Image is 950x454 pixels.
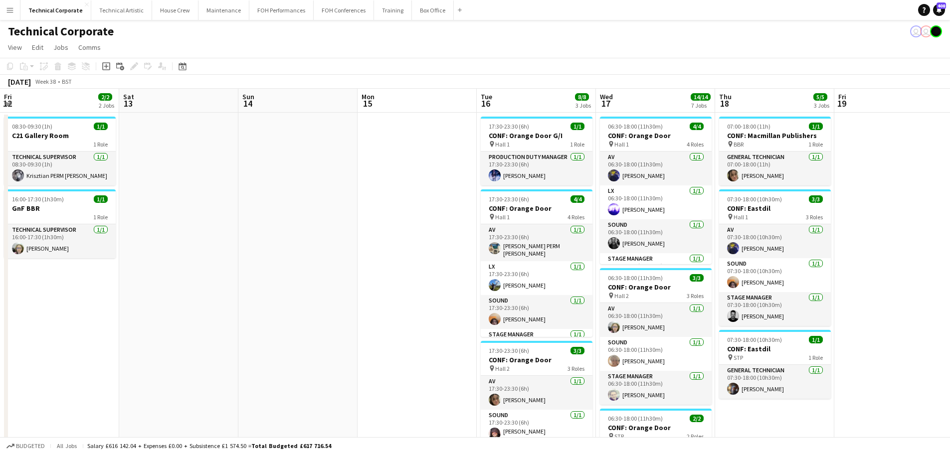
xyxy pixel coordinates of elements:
[74,41,105,54] a: Comms
[91,0,152,20] button: Technical Artistic
[55,442,79,450] span: All jobs
[809,123,823,130] span: 1/1
[614,141,629,148] span: Hall 1
[687,433,704,440] span: 2 Roles
[481,131,592,140] h3: CONF: Orange Door G/I
[600,303,712,337] app-card-role: AV1/106:30-18:00 (11h30m)[PERSON_NAME]
[806,213,823,221] span: 3 Roles
[719,344,831,353] h3: CONF: Eastdil
[152,0,198,20] button: House Crew
[808,354,823,361] span: 1 Role
[600,253,712,287] app-card-role: Stage Manager1/106:30-18:00 (11h30m)
[719,258,831,292] app-card-role: Sound1/107:30-18:00 (10h30m)[PERSON_NAME]
[412,0,454,20] button: Box Office
[481,355,592,364] h3: CONF: Orange Door
[495,213,510,221] span: Hall 1
[570,195,584,203] span: 4/4
[691,102,710,109] div: 7 Jobs
[734,213,748,221] span: Hall 1
[600,337,712,371] app-card-role: Sound1/106:30-18:00 (11h30m)[PERSON_NAME]
[813,93,827,101] span: 5/5
[809,336,823,343] span: 1/1
[837,98,846,109] span: 19
[690,274,704,282] span: 3/3
[719,117,831,185] app-job-card: 07:00-18:00 (11h)1/1CONF: Macmillan Publishers BBR1 RoleGeneral Technician1/107:00-18:00 (11h)[PE...
[94,195,108,203] span: 1/1
[481,204,592,213] h3: CONF: Orange Door
[727,195,782,203] span: 07:30-18:00 (10h30m)
[495,365,510,372] span: Hall 2
[20,0,91,20] button: Technical Corporate
[600,117,712,264] app-job-card: 06:30-18:00 (11h30m)4/4CONF: Orange Door Hall 14 RolesAV1/106:30-18:00 (11h30m)[PERSON_NAME]LX1/1...
[690,123,704,130] span: 4/4
[78,43,101,52] span: Comms
[481,376,592,410] app-card-role: AV1/117:30-23:30 (6h)[PERSON_NAME]
[62,78,72,85] div: BST
[608,123,663,130] span: 06:30-18:00 (11h30m)
[481,295,592,329] app-card-role: Sound1/117:30-23:30 (6h)[PERSON_NAME]
[8,77,31,87] div: [DATE]
[727,123,770,130] span: 07:00-18:00 (11h)
[481,151,592,185] app-card-role: Production Duty Manager1/117:30-23:30 (6h)[PERSON_NAME]
[4,189,116,258] div: 16:00-17:30 (1h30m)1/1GnF BBR1 RoleTechnical Supervisor1/116:00-17:30 (1h30m)[PERSON_NAME]
[933,4,945,16] a: 408
[495,141,510,148] span: Hall 1
[719,151,831,185] app-card-role: General Technician1/107:00-18:00 (11h)[PERSON_NAME]
[241,98,254,109] span: 14
[481,224,592,261] app-card-role: AV1/117:30-23:30 (6h)[PERSON_NAME] PERM [PERSON_NAME]
[94,123,108,130] span: 1/1
[608,415,663,422] span: 06:30-18:00 (11h30m)
[598,98,613,109] span: 17
[687,292,704,300] span: 3 Roles
[489,195,529,203] span: 17:30-23:30 (6h)
[719,92,732,101] span: Thu
[937,2,946,9] span: 408
[32,43,43,52] span: Edit
[481,117,592,185] app-job-card: 17:30-23:30 (6h)1/1CONF: Orange Door G/I Hall 11 RoleProduction Duty Manager1/117:30-23:30 (6h)[P...
[481,410,592,447] app-card-role: Sound1/117:30-23:30 (6h)[PERSON_NAME] [PERSON_NAME]
[568,213,584,221] span: 4 Roles
[16,443,45,450] span: Budgeted
[690,415,704,422] span: 2/2
[481,92,492,101] span: Tue
[719,365,831,399] app-card-role: General Technician1/107:30-18:00 (10h30m)[PERSON_NAME]
[33,78,58,85] span: Week 38
[12,195,64,203] span: 16:00-17:30 (1h30m)
[600,268,712,405] app-job-card: 06:30-18:00 (11h30m)3/3CONF: Orange Door Hall 23 RolesAV1/106:30-18:00 (11h30m)[PERSON_NAME]Sound...
[374,0,412,20] button: Training
[600,283,712,292] h3: CONF: Orange Door
[479,98,492,109] span: 16
[314,0,374,20] button: FOH Conferences
[251,442,331,450] span: Total Budgeted £617 716.54
[570,141,584,148] span: 1 Role
[575,93,589,101] span: 8/8
[608,274,663,282] span: 06:30-18:00 (11h30m)
[570,123,584,130] span: 1/1
[719,189,831,326] app-job-card: 07:30-18:00 (10h30m)3/3CONF: Eastdil Hall 13 RolesAV1/107:30-18:00 (10h30m)[PERSON_NAME]Sound1/10...
[4,117,116,185] app-job-card: 08:30-09:30 (1h)1/1C21 Gallery Room1 RoleTechnical Supervisor1/108:30-09:30 (1h)Krisztian PERM [P...
[5,441,46,452] button: Budgeted
[53,43,68,52] span: Jobs
[568,365,584,372] span: 3 Roles
[718,98,732,109] span: 18
[49,41,72,54] a: Jobs
[4,92,12,101] span: Fri
[28,41,47,54] a: Edit
[99,102,114,109] div: 2 Jobs
[481,261,592,295] app-card-role: LX1/117:30-23:30 (6h)[PERSON_NAME]
[719,224,831,258] app-card-role: AV1/107:30-18:00 (10h30m)[PERSON_NAME]
[719,330,831,399] app-job-card: 07:30-18:00 (10h30m)1/1CONF: Eastdil STP1 RoleGeneral Technician1/107:30-18:00 (10h30m)[PERSON_NAME]
[719,131,831,140] h3: CONF: Macmillan Publishers
[727,336,782,343] span: 07:30-18:00 (10h30m)
[809,195,823,203] span: 3/3
[838,92,846,101] span: Fri
[600,131,712,140] h3: CONF: Orange Door
[481,329,592,363] app-card-role: Stage Manager1/1
[122,98,134,109] span: 13
[123,92,134,101] span: Sat
[198,0,249,20] button: Maintenance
